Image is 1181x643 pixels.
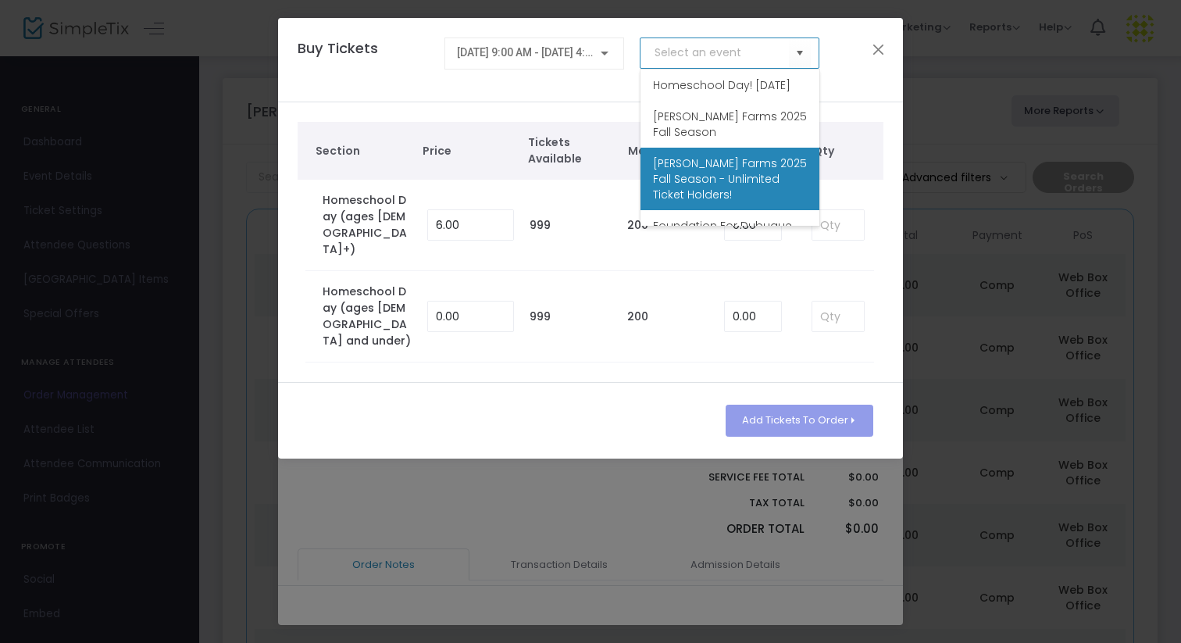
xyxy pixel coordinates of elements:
[789,37,811,69] button: Select
[812,302,864,331] input: Qty
[653,218,807,265] span: Foundation For Dubuque Public Schools Fall Day Pass Fundraiser 2025
[653,155,807,202] span: [PERSON_NAME] Farms 2025 Fall Season - Unlimited Ticket Holders!
[653,109,807,140] span: [PERSON_NAME] Farms 2025 Fall Season
[530,309,551,325] label: 999
[627,217,648,234] label: 200
[457,46,616,59] span: [DATE] 9:00 AM - [DATE] 4:00 PM
[530,217,551,234] label: 999
[316,143,408,159] span: Section
[655,45,790,61] input: Select an event
[290,38,437,82] h4: Buy Tickets
[725,302,781,331] input: Enter Service Fee
[869,39,889,59] button: Close
[653,77,790,93] span: Homeschool Day! [DATE]
[323,192,412,258] label: Homeschool Day (ages [DEMOGRAPHIC_DATA]+)
[528,134,612,167] span: Tickets Available
[813,143,876,159] span: Qty
[423,143,512,159] span: Price
[627,309,648,325] label: 200
[323,284,412,349] label: Homeschool Day (ages [DEMOGRAPHIC_DATA] and under)
[812,210,864,240] input: Qty
[628,143,712,159] span: Max Tickets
